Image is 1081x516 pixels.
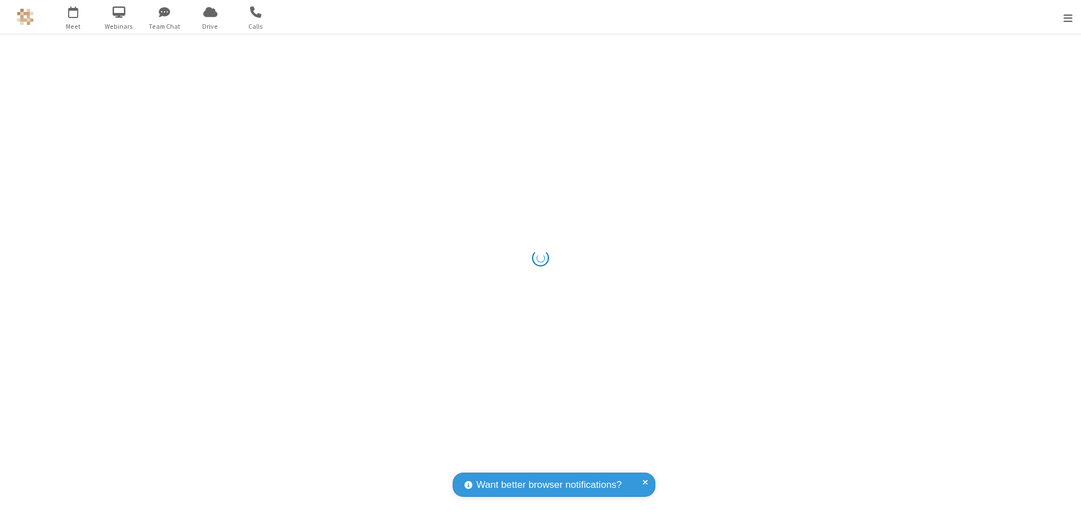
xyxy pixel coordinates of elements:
[52,21,95,32] span: Meet
[235,21,277,32] span: Calls
[476,478,622,492] span: Want better browser notifications?
[98,21,140,32] span: Webinars
[17,8,34,25] img: QA Selenium DO NOT DELETE OR CHANGE
[189,21,231,32] span: Drive
[144,21,186,32] span: Team Chat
